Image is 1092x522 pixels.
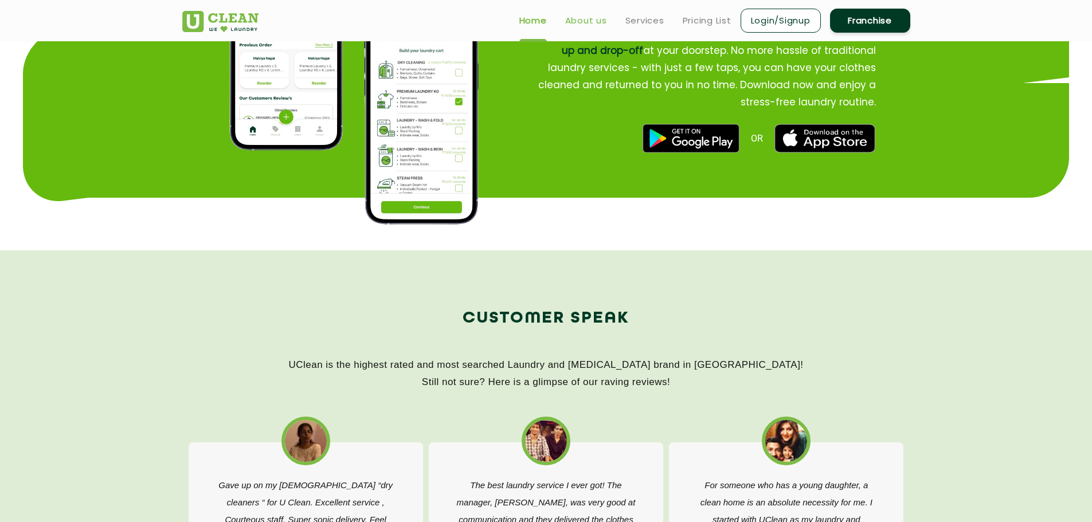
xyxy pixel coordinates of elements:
a: Login/Signup [741,9,821,33]
img: best dry cleaners near me [643,124,739,152]
img: best laundry nearme [285,420,327,462]
p: UClean is the highest rated and most searched Laundry and [MEDICAL_DATA] brand in [GEOGRAPHIC_DAT... [182,356,910,391]
h2: Customer Speak [182,305,910,332]
p: Upgrade your laundry experience with our Get the convenience of easy scheduling, real-time update... [531,7,876,111]
img: affordable dry cleaning [765,420,807,462]
a: Home [519,14,547,28]
a: About us [565,14,607,28]
span: OR [751,133,763,144]
img: best laundry near me [774,124,875,152]
a: Services [625,14,664,28]
a: Franchise [830,9,910,33]
a: Pricing List [683,14,731,28]
img: best dry cleaning near me [525,420,567,462]
img: UClean Laundry and Dry Cleaning [182,11,259,32]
